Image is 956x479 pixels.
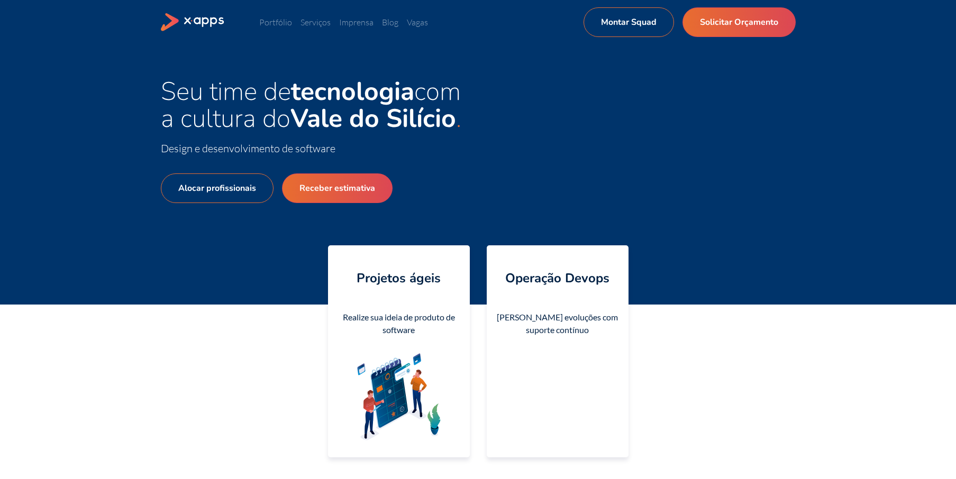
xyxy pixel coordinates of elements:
[161,173,274,203] a: Alocar profissionais
[290,101,456,136] strong: Vale do Silício
[584,7,674,37] a: Montar Squad
[407,17,428,27] a: Vagas
[505,270,609,286] h4: Operação Devops
[259,17,292,27] a: Portfólio
[282,173,393,203] a: Receber estimativa
[682,7,796,37] a: Solicitar Orçamento
[161,74,461,136] span: Seu time de com a cultura do
[301,17,331,27] a: Serviços
[382,17,398,27] a: Blog
[495,311,620,336] div: [PERSON_NAME] evoluções com suporte contínuo
[336,311,461,336] div: Realize sua ideia de produto de software
[339,17,374,27] a: Imprensa
[161,142,335,155] span: Design e desenvolvimento de software
[357,270,441,286] h4: Projetos ágeis
[291,74,414,109] strong: tecnologia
